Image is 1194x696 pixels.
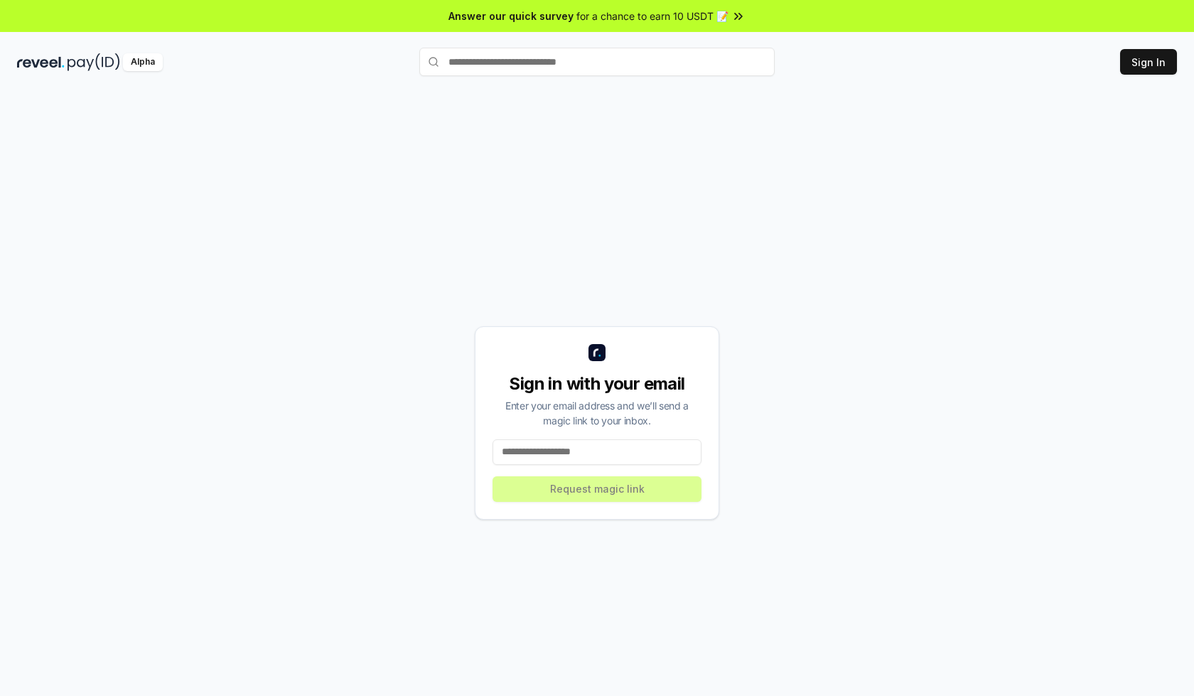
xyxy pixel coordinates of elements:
[493,373,701,395] div: Sign in with your email
[123,53,163,71] div: Alpha
[448,9,574,23] span: Answer our quick survey
[576,9,728,23] span: for a chance to earn 10 USDT 📝
[68,53,120,71] img: pay_id
[588,344,606,361] img: logo_small
[17,53,65,71] img: reveel_dark
[493,398,701,428] div: Enter your email address and we’ll send a magic link to your inbox.
[1120,49,1177,75] button: Sign In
